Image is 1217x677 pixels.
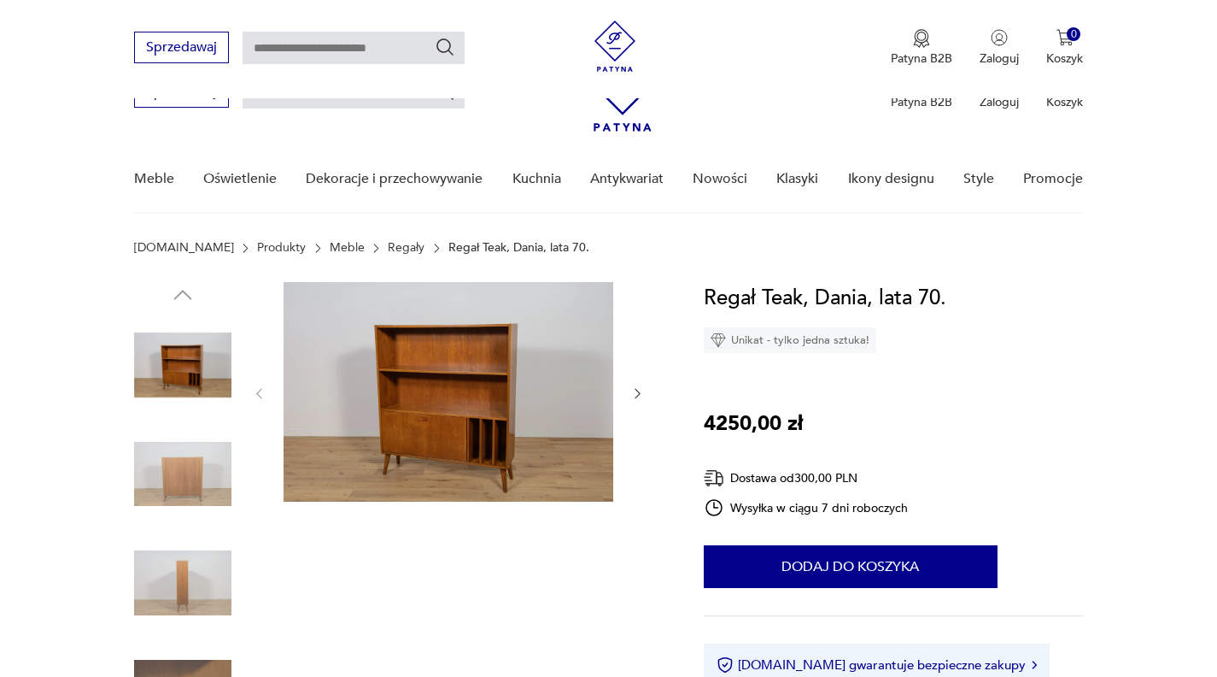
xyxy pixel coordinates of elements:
a: Kuchnia [512,146,561,212]
a: Meble [330,241,365,255]
button: Patyna B2B [891,29,952,67]
img: Ikona certyfikatu [717,656,734,674]
button: [DOMAIN_NAME] gwarantuje bezpieczne zakupy [717,656,1037,674]
p: Koszyk [1046,94,1083,110]
img: Zdjęcie produktu Regał Teak, Dania, lata 70. [134,316,231,414]
a: [DOMAIN_NAME] [134,241,234,255]
button: Sprzedawaj [134,32,229,63]
a: Antykwariat [590,146,664,212]
p: Patyna B2B [891,94,952,110]
a: Sprzedawaj [134,87,229,99]
a: Oświetlenie [203,146,277,212]
img: Ikona koszyka [1056,29,1074,46]
a: Dekoracje i przechowywanie [306,146,483,212]
a: Style [963,146,994,212]
p: Patyna B2B [891,50,952,67]
img: Ikona dostawy [704,468,724,489]
div: 0 [1067,27,1081,42]
a: Regały [388,241,424,255]
a: Promocje [1023,146,1083,212]
img: Ikona diamentu [711,333,726,348]
h1: Regał Teak, Dania, lata 70. [704,282,946,315]
p: Koszyk [1046,50,1083,67]
img: Ikonka użytkownika [991,29,1008,46]
img: Patyna - sklep z meblami i dekoracjami vintage [589,21,641,72]
a: Ikona medaluPatyna B2B [891,29,952,67]
a: Ikony designu [848,146,934,212]
button: Zaloguj [980,29,1019,67]
p: Regał Teak, Dania, lata 70. [448,241,589,255]
button: 0Koszyk [1046,29,1083,67]
div: Dostawa od 300,00 PLN [704,468,909,489]
img: Ikona strzałki w prawo [1032,661,1037,669]
img: Zdjęcie produktu Regał Teak, Dania, lata 70. [284,282,613,502]
a: Sprzedawaj [134,43,229,55]
div: Unikat - tylko jedna sztuka! [704,327,876,353]
button: Szukaj [435,37,455,57]
a: Meble [134,146,174,212]
img: Zdjęcie produktu Regał Teak, Dania, lata 70. [134,426,231,523]
p: Zaloguj [980,50,1019,67]
p: Zaloguj [980,94,1019,110]
a: Produkty [257,241,306,255]
div: Wysyłka w ciągu 7 dni roboczych [704,497,909,518]
p: 4250,00 zł [704,408,803,440]
img: Zdjęcie produktu Regał Teak, Dania, lata 70. [134,534,231,632]
button: Dodaj do koszyka [704,545,998,588]
a: Klasyki [776,146,818,212]
a: Nowości [693,146,747,212]
img: Ikona medalu [913,29,930,48]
